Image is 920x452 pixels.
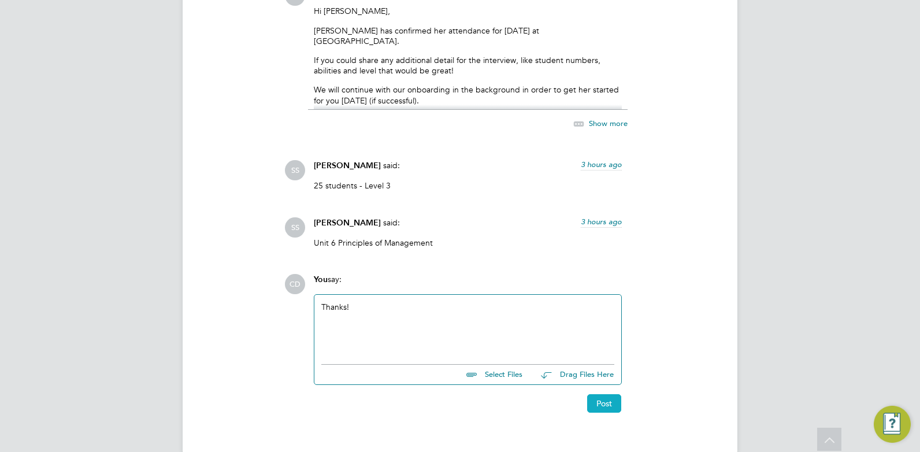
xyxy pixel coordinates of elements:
p: We will continue with our onboarding in the background in order to get her started for you [DATE]... [314,84,622,105]
span: Show more [589,118,628,128]
p: Hi [PERSON_NAME], [314,6,622,16]
span: said: [383,160,400,171]
p: 25 students - Level 3 [314,180,622,191]
span: said: [383,217,400,228]
span: SS [285,160,305,180]
div: say: [314,274,622,294]
span: You [314,275,328,284]
button: Drag Files Here [532,363,614,387]
button: Engage Resource Center [874,406,911,443]
span: 3 hours ago [581,160,622,169]
span: [PERSON_NAME] [314,161,381,171]
p: [PERSON_NAME] has confirmed her attendance for [DATE] at [GEOGRAPHIC_DATA]. [314,25,622,46]
span: SS [285,217,305,238]
span: CD [285,274,305,294]
p: If you could share any additional detail for the interview, like student numbers, abilities and l... [314,55,622,76]
p: Unit 6 Principles of Management [314,238,622,248]
button: Post [587,394,621,413]
span: 3 hours ago [581,217,622,227]
div: Thanks! [321,302,614,351]
span: [PERSON_NAME] [314,218,381,228]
